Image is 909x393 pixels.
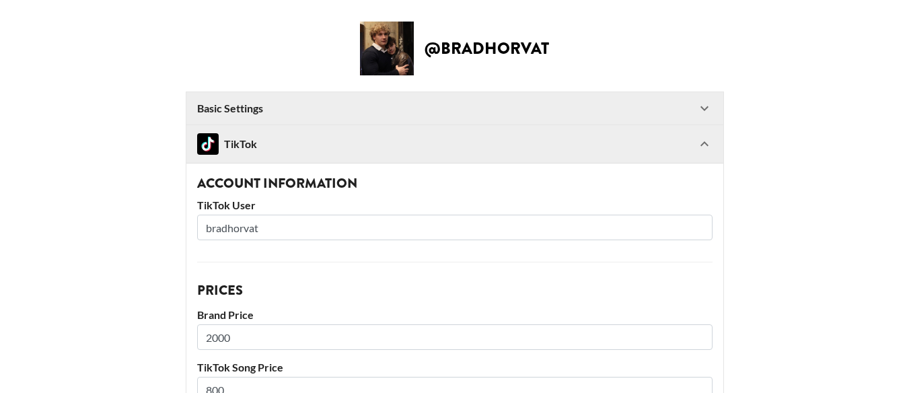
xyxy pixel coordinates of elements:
[197,133,257,155] div: TikTok
[197,102,263,115] strong: Basic Settings
[197,199,713,212] label: TikTok User
[197,308,713,322] label: Brand Price
[197,361,713,374] label: TikTok Song Price
[197,133,219,155] img: TikTok
[186,125,723,163] div: TikTokTikTok
[186,92,723,124] div: Basic Settings
[197,284,713,297] h3: Prices
[360,22,414,75] img: Creator
[197,177,713,190] h3: Account Information
[425,40,549,57] h2: @ bradhorvat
